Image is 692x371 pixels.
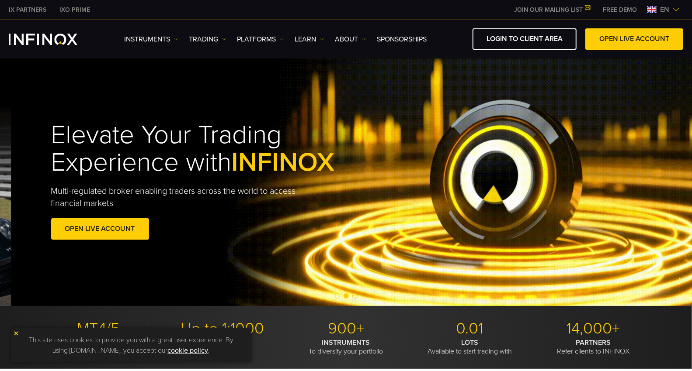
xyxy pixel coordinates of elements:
[657,4,673,15] span: en
[411,338,529,356] p: Available to start trading with
[168,346,209,355] a: cookie policy
[232,147,335,178] span: INFINOX
[15,333,247,358] p: This site uses cookies to provide you with a great user experience. By using [DOMAIN_NAME], you a...
[288,319,405,338] p: 900+
[295,34,324,45] a: Learn
[411,319,529,338] p: 0.01
[596,5,643,14] a: INFINOX MENU
[237,34,284,45] a: PLATFORMS
[51,185,311,210] p: Multi-regulated broker enabling traders across the world to access financial markets
[335,34,366,45] a: ABOUT
[164,319,281,338] p: Up to 1:1000
[585,28,683,50] a: OPEN LIVE ACCOUNT
[377,34,427,45] a: SPONSORSHIPS
[508,6,596,14] a: JOIN OUR MAILING LIST
[335,293,340,299] span: Go to slide 1
[461,338,478,347] strong: LOTS
[13,330,19,337] img: yellow close icon
[189,34,226,45] a: TRADING
[124,34,178,45] a: Instruments
[535,338,652,356] p: Refer clients to INFINOX
[9,34,98,45] a: INFINOX Logo
[51,218,149,240] a: OPEN LIVE ACCOUNT
[40,319,157,338] p: MT4/5
[322,338,370,347] strong: INSTRUMENTS
[473,28,577,50] a: LOGIN TO CLIENT AREA
[53,5,97,14] a: INFINOX
[576,338,611,347] strong: PARTNERS
[344,293,349,299] span: Go to slide 2
[352,293,358,299] span: Go to slide 3
[288,338,405,356] p: To diversify your portfolio
[51,121,376,176] h1: Elevate Your Trading Experience with
[535,319,652,338] p: 14,000+
[2,5,53,14] a: INFINOX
